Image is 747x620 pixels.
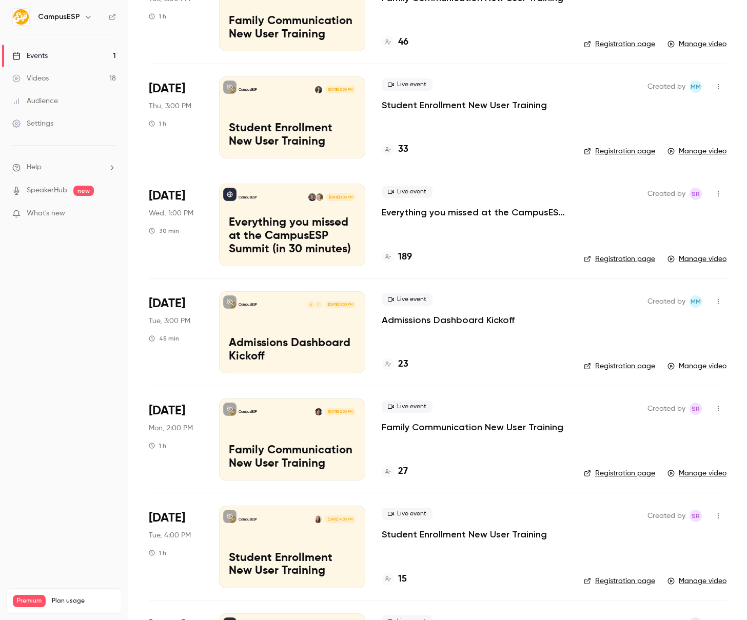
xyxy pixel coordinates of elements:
a: 15 [382,572,407,586]
div: Jul 10 Thu, 3:00 PM (America/New York) [149,76,203,158]
p: CampusESP [239,302,257,307]
span: Mon, 2:00 PM [149,423,193,433]
span: Plan usage [52,597,115,605]
div: Jul 9 Wed, 1:00 PM (America/New York) [149,184,203,266]
a: Manage video [667,576,726,586]
a: Student Enrollment New User TrainingCampusESPMairin Matthews[DATE] 4:00 PMStudent Enrollment New ... [219,506,365,588]
div: Audience [12,96,58,106]
span: [DATE] [149,295,185,312]
h4: 189 [398,250,412,264]
a: Registration page [584,39,655,49]
span: [DATE] [149,403,185,419]
span: Tue, 3:00 PM [149,316,190,326]
img: Leslie Gale [316,193,323,201]
div: Videos [12,73,49,84]
h4: 33 [398,143,408,156]
span: [DATE] [149,510,185,526]
div: F [314,301,323,309]
span: new [73,186,94,196]
span: [DATE] [149,81,185,97]
a: Registration page [584,146,655,156]
a: Manage video [667,146,726,156]
span: [DATE] 3:00 PM [325,86,355,93]
span: Tue, 4:00 PM [149,530,191,541]
img: Melissa Simms [315,408,322,415]
div: K [307,301,315,309]
a: Registration page [584,254,655,264]
img: Rebecca McCrory [315,86,322,93]
a: 33 [382,143,408,156]
div: 30 min [149,227,179,235]
div: 45 min [149,334,179,343]
div: Jun 16 Mon, 2:00 PM (America/New York) [149,398,203,481]
span: Live event [382,401,433,413]
a: Registration page [584,468,655,478]
span: [DATE] 4:00 PM [324,515,355,523]
a: 189 [382,250,412,264]
a: Student Enrollment New User TrainingCampusESPRebecca McCrory[DATE] 3:00 PMStudent Enrollment New ... [219,76,365,158]
span: [DATE] 2:00 PM [325,408,355,415]
a: 46 [382,35,408,49]
a: 23 [382,357,408,371]
span: [DATE] 3:00 PM [325,301,355,308]
div: 1 h [149,549,166,557]
span: Wed, 1:00 PM [149,208,193,218]
img: Dave Becker [308,193,316,201]
span: Created by [647,295,685,308]
a: Student Enrollment New User Training [382,99,547,111]
a: Manage video [667,39,726,49]
p: Family Communication New User Training [382,421,563,433]
img: Mairin Matthews [314,515,322,523]
img: CampusESP [13,9,29,25]
iframe: Noticeable Trigger [104,209,116,218]
li: help-dropdown-opener [12,162,116,173]
span: MM [691,81,701,93]
a: Family Communication New User TrainingCampusESPMelissa Simms[DATE] 2:00 PMFamily Communication Ne... [219,398,365,481]
a: Admissions Dashboard Kickoff [382,314,515,326]
div: Jun 24 Tue, 3:00 PM (America/New York) [149,291,203,373]
span: MM [691,295,701,308]
span: Stephanie Robinson [690,510,702,522]
span: Stephanie Robinson [690,188,702,200]
h4: 27 [398,465,408,478]
span: Live event [382,508,433,520]
p: Student Enrollment New User Training [229,122,356,149]
p: CampusESP [239,87,257,92]
a: Everything you missed at the CampusESP Summit (in 30 minutes)CampusESPLeslie GaleDave Becker[DATE... [219,184,365,266]
h4: 15 [398,572,407,586]
p: Everything you missed at the CampusESP Summit (in 30 minutes) [229,216,356,256]
p: Family Communication New User Training [229,444,356,471]
h4: 23 [398,357,408,371]
span: [DATE] 1:00 PM [326,193,355,201]
a: Student Enrollment New User Training [382,528,547,541]
span: Created by [647,510,685,522]
a: Manage video [667,468,726,478]
span: Thu, 3:00 PM [149,101,191,111]
div: 1 h [149,442,166,450]
p: Student Enrollment New User Training [229,552,356,578]
span: [DATE] [149,188,185,204]
a: Registration page [584,576,655,586]
div: Settings [12,118,53,129]
p: CampusESP [239,517,257,522]
span: What's new [27,208,65,219]
div: Jun 10 Tue, 4:00 PM (America/New York) [149,506,203,588]
p: CampusESP [239,409,257,414]
p: Admissions Dashboard Kickoff [229,337,356,364]
span: Help [27,162,42,173]
span: Live event [382,293,433,306]
a: Admissions Dashboard KickoffCampusESPFK[DATE] 3:00 PMAdmissions Dashboard Kickoff [219,291,365,373]
a: Everything you missed at the CampusESP Summit (in 30 minutes) [382,206,567,218]
span: Live event [382,78,433,91]
span: Mairin Matthews [690,295,702,308]
div: 1 h [149,12,166,21]
span: SR [692,188,700,200]
span: Created by [647,403,685,415]
div: Events [12,51,48,61]
a: SpeakerHub [27,185,67,196]
h4: 46 [398,35,408,49]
